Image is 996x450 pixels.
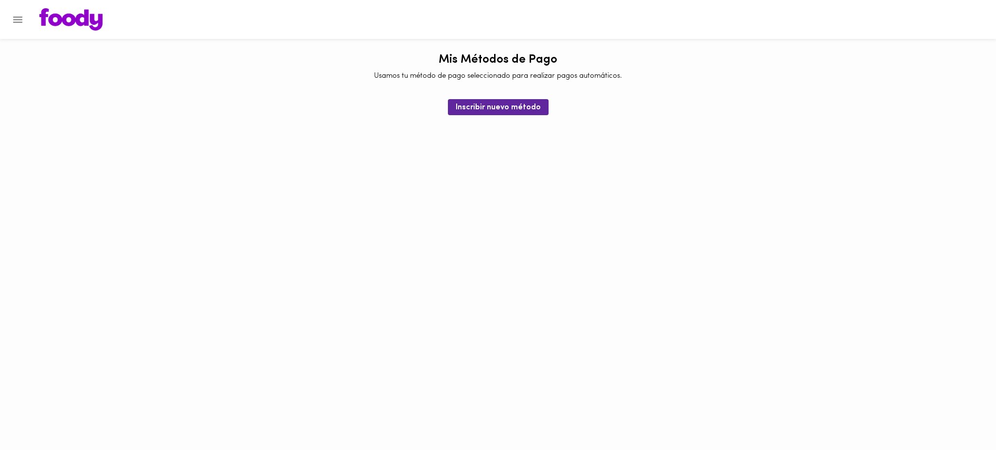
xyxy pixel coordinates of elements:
iframe: Messagebird Livechat Widget [940,394,986,440]
p: Usamos tu método de pago seleccionado para realizar pagos automáticos. [374,71,622,81]
span: Inscribir nuevo método [456,103,541,112]
img: logo.png [39,8,103,31]
button: Menu [6,8,30,32]
button: Inscribir nuevo método [448,99,549,115]
h1: Mis Métodos de Pago [439,53,557,66]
